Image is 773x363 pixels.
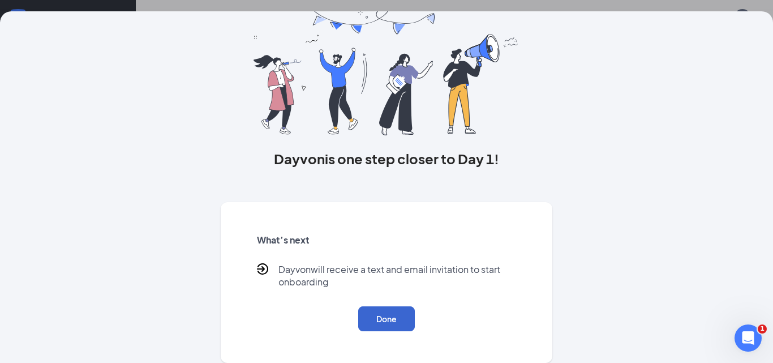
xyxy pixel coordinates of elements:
[758,324,767,334] span: 1
[221,149,553,168] h3: Dayvon is one step closer to Day 1!
[257,234,517,246] h5: What’s next
[358,306,415,331] button: Done
[278,263,517,288] p: Dayvon will receive a text and email invitation to start onboarding
[254,8,519,135] img: you are all set
[735,324,762,352] iframe: Intercom live chat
